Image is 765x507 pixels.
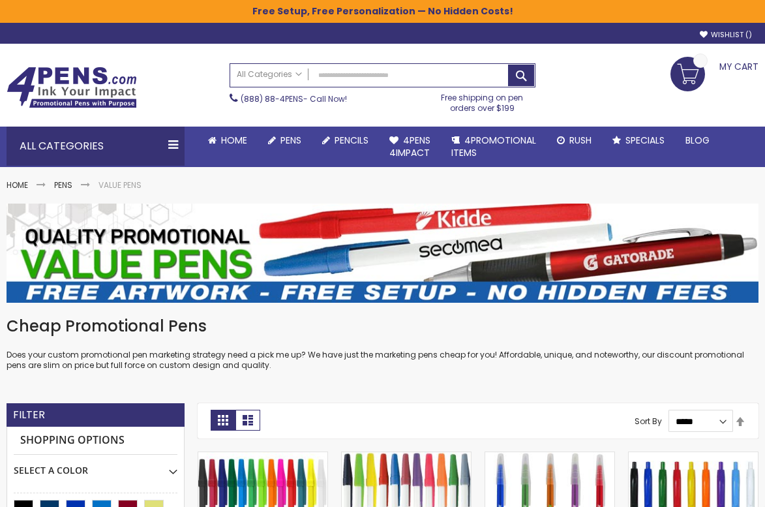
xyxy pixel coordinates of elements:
span: 4Pens 4impact [389,134,430,159]
span: All Categories [237,69,302,80]
a: Pens [258,127,312,155]
span: Blog [685,134,710,147]
a: Custom Cambria Plastic Retractable Ballpoint Pen - Monochromatic Body Color [629,452,758,463]
span: - Call Now! [241,93,347,104]
a: Belfast B Value Stick Pen [198,452,327,463]
div: Free shipping on pen orders over $199 [429,87,535,114]
a: Rush [547,127,602,155]
span: 4PROMOTIONAL ITEMS [451,134,536,159]
a: Blog [675,127,720,155]
strong: Shopping Options [14,427,177,455]
a: 4PROMOTIONALITEMS [441,127,547,167]
strong: Value Pens [98,179,142,191]
a: Home [7,179,28,191]
a: All Categories [230,64,308,85]
a: Wishlist [700,30,752,40]
span: Specials [625,134,665,147]
a: Belfast Value Stick Pen [342,452,471,463]
h1: Cheap Promotional Pens [7,316,758,337]
a: (888) 88-4PENS [241,93,303,104]
strong: Filter [13,408,45,422]
span: Rush [569,134,592,147]
img: Value Pens [7,204,758,302]
a: Specials [602,127,675,155]
a: Belfast Translucent Value Stick Pen [485,452,614,463]
div: All Categories [7,127,185,166]
label: Sort By [635,416,662,427]
strong: Grid [211,410,235,431]
img: 4Pens Custom Pens and Promotional Products [7,67,137,108]
div: Select A Color [14,455,177,477]
a: 4Pens4impact [379,127,441,167]
a: Pencils [312,127,379,155]
a: Pens [54,179,72,191]
div: Does your custom promotional pen marketing strategy need a pick me up? We have just the marketing... [7,316,758,371]
a: Home [198,127,258,155]
span: Home [221,134,247,147]
span: Pens [280,134,301,147]
span: Pencils [335,134,368,147]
